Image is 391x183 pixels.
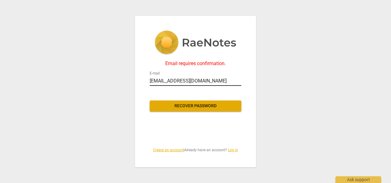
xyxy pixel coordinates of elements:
[155,103,236,109] span: Recover password
[150,72,160,75] label: E-mail
[150,61,241,66] div: Email requires confirmation.
[228,148,238,152] a: Log in
[153,148,183,152] a: Create an account
[150,101,241,112] button: Recover password
[150,148,241,153] span: | Already have an account?
[335,176,381,183] div: Ask support
[155,31,236,56] img: 5ac2273c67554f335776073100b6d88f.svg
